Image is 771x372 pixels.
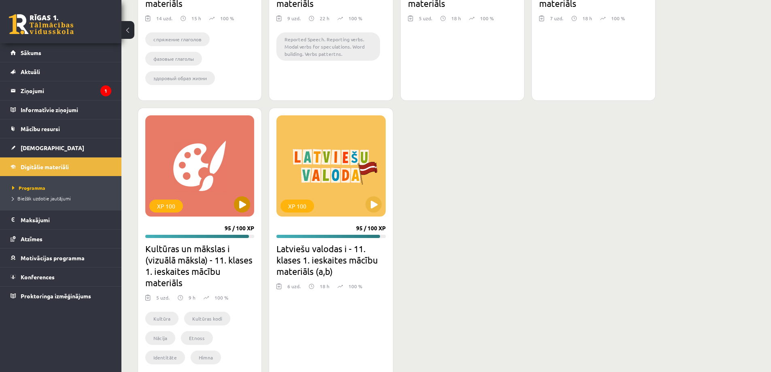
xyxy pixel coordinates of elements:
[156,15,172,27] div: 14 uzd.
[12,185,45,191] span: Programma
[21,210,111,229] legend: Maksājumi
[181,331,213,345] li: Etnoss
[21,144,84,151] span: [DEMOGRAPHIC_DATA]
[582,15,592,22] p: 18 h
[451,15,461,22] p: 18 h
[287,15,301,27] div: 9 uzd.
[12,195,71,202] span: Biežāk uzdotie jautājumi
[220,15,234,22] p: 100 %
[21,273,55,281] span: Konferences
[611,15,625,22] p: 100 %
[145,243,254,288] h2: Kultūras un mākslas i (vizuālā māksla) - 11. klases 1. ieskaites mācību materiāls
[145,312,178,325] li: Kultūra
[21,292,91,300] span: Proktoringa izmēģinājums
[145,52,202,66] li: фазовые глаголы
[11,138,111,157] a: [DEMOGRAPHIC_DATA]
[11,62,111,81] a: Aktuāli
[191,15,201,22] p: 15 h
[145,351,185,364] li: Identitāte
[21,254,85,261] span: Motivācijas programma
[280,200,314,213] div: XP 100
[11,249,111,267] a: Motivācijas programma
[320,15,329,22] p: 22 h
[12,184,113,191] a: Programma
[276,32,380,61] li: Reported Speech. Reporting verbs. Modal verbs for speculations. Word building. Verbs pattertns.
[419,15,432,27] div: 5 uzd.
[145,32,210,46] li: cпряжение глаголов
[21,235,42,242] span: Atzīmes
[11,43,111,62] a: Sākums
[11,157,111,176] a: Digitālie materiāli
[480,15,494,22] p: 100 %
[21,163,69,170] span: Digitālie materiāli
[11,119,111,138] a: Mācību resursi
[149,200,183,213] div: XP 100
[100,85,111,96] i: 1
[145,331,175,345] li: Nācija
[21,125,60,132] span: Mācību resursi
[156,294,170,306] div: 5 uzd.
[11,230,111,248] a: Atzīmes
[9,14,74,34] a: Rīgas 1. Tālmācības vidusskola
[215,294,228,301] p: 100 %
[320,283,329,290] p: 18 h
[11,210,111,229] a: Maksājumi
[21,49,41,56] span: Sākums
[348,283,362,290] p: 100 %
[12,195,113,202] a: Biežāk uzdotie jautājumi
[189,294,195,301] p: 9 h
[550,15,563,27] div: 7 uzd.
[191,351,221,364] li: Himna
[184,312,230,325] li: Kultūras kodi
[21,81,111,100] legend: Ziņojumi
[11,100,111,119] a: Informatīvie ziņojumi
[348,15,362,22] p: 100 %
[21,68,40,75] span: Aktuāli
[276,243,385,277] h2: Latviešu valodas i - 11. klases 1. ieskaites mācību materiāls (a,b)
[11,268,111,286] a: Konferences
[21,100,111,119] legend: Informatīvie ziņojumi
[11,287,111,305] a: Proktoringa izmēģinājums
[145,71,215,85] li: здоровый образ жизни
[287,283,301,295] div: 6 uzd.
[11,81,111,100] a: Ziņojumi1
